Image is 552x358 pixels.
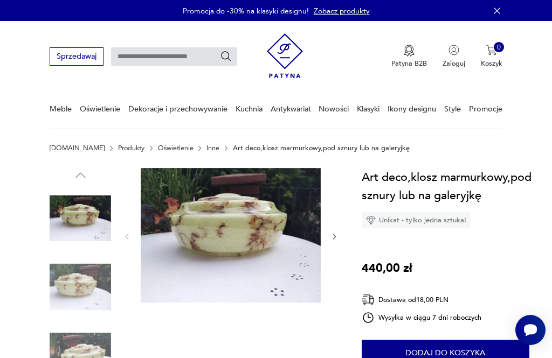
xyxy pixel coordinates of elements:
[362,259,412,277] p: 440,00 zł
[141,168,321,303] img: Zdjęcie produktu Art deco,klosz marmurkowy,pod sznury lub na galeryjkę
[366,215,376,225] img: Ikona diamentu
[314,6,370,16] a: Zobacz produkty
[362,293,481,306] div: Dostawa od 18,00 PLN
[128,90,227,128] a: Dekoracje i przechowywanie
[50,54,103,60] a: Sprzedawaj
[206,144,219,152] a: Inne
[50,256,111,318] img: Zdjęcie produktu Art deco,klosz marmurkowy,pod sznury lub na galeryjkę
[362,168,543,205] h1: Art deco,klosz marmurkowy,pod sznury lub na galeryjkę
[362,311,481,324] div: Wysyłka w ciągu 7 dni roboczych
[443,59,465,68] p: Zaloguj
[357,90,379,128] a: Klasyki
[233,144,410,152] p: Art deco,klosz marmurkowy,pod sznury lub na galeryjkę
[271,90,311,128] a: Antykwariat
[319,90,349,128] a: Nowości
[183,6,309,16] p: Promocja do -30% na klasyki designu!
[236,90,263,128] a: Kuchnia
[267,30,303,82] img: Patyna - sklep z meblami i dekoracjami vintage
[486,45,497,55] img: Ikona koszyka
[50,188,111,249] img: Zdjęcie produktu Art deco,klosz marmurkowy,pod sznury lub na galeryjkę
[388,90,436,128] a: Ikony designu
[50,47,103,65] button: Sprzedawaj
[50,144,105,152] a: [DOMAIN_NAME]
[391,45,427,68] button: Patyna B2B
[362,212,471,228] div: Unikat - tylko jedna sztuka!
[481,45,502,68] button: 0Koszyk
[404,45,415,57] img: Ikona medalu
[80,90,120,128] a: Oświetlenie
[443,45,465,68] button: Zaloguj
[515,315,546,345] iframe: Smartsupp widget button
[448,45,459,55] img: Ikonka użytkownika
[494,42,505,53] div: 0
[158,144,194,152] a: Oświetlenie
[50,90,72,128] a: Meble
[362,293,375,306] img: Ikona dostawy
[444,90,461,128] a: Style
[469,90,502,128] a: Promocje
[391,59,427,68] p: Patyna B2B
[118,144,144,152] a: Produkty
[481,59,502,68] p: Koszyk
[220,51,232,62] button: Szukaj
[391,45,427,68] a: Ikona medaluPatyna B2B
